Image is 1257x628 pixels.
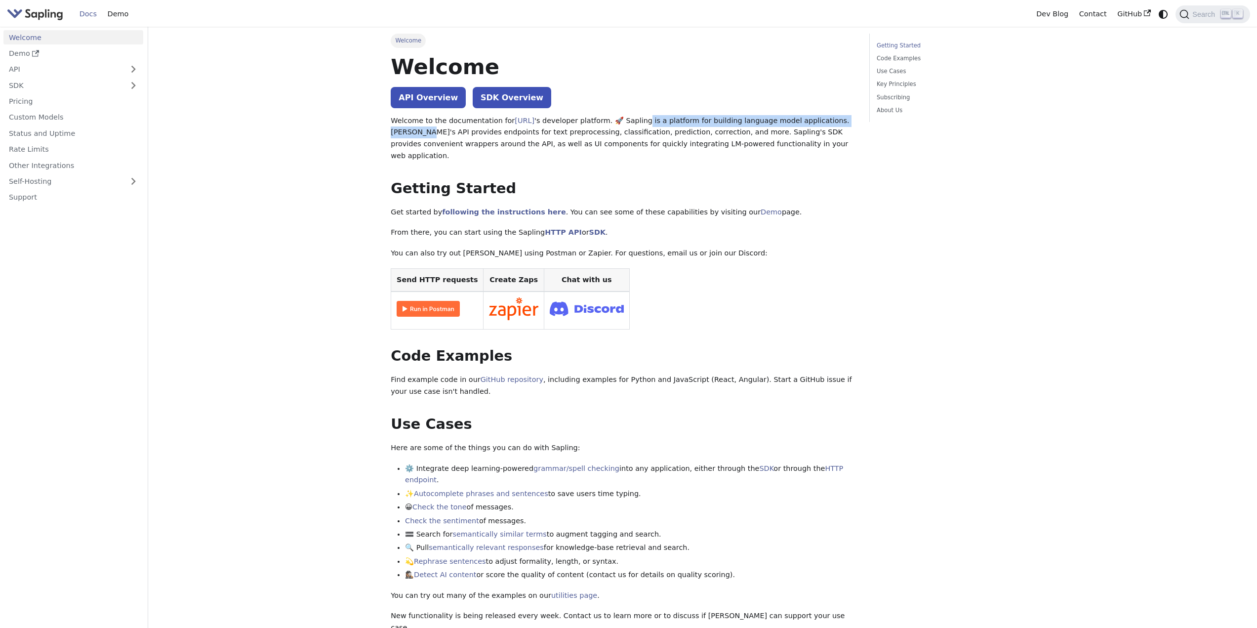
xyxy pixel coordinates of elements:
p: From there, you can start using the Sapling or . [391,227,855,239]
nav: Breadcrumbs [391,34,855,47]
img: Run in Postman [397,301,460,317]
a: Custom Models [3,110,143,125]
th: Send HTTP requests [391,268,484,292]
img: Connect in Zapier [489,297,538,320]
li: ⚙️ Integrate deep learning-powered into any application, either through the or through the . [405,463,855,487]
p: Welcome to the documentation for 's developer platform. 🚀 Sapling is a platform for building lang... [391,115,855,162]
a: Status and Uptime [3,126,143,140]
h1: Welcome [391,53,855,80]
p: You can try out many of the examples on our . [391,590,855,602]
p: Here are some of the things you can do with Sapling: [391,442,855,454]
li: 😀 of messages. [405,502,855,513]
a: following the instructions here [442,208,566,216]
h2: Code Examples [391,347,855,365]
a: Welcome [3,30,143,44]
a: Autocomplete phrases and sentences [414,490,548,498]
a: grammar/spell checking [533,464,619,472]
li: 🕵🏽‍♀️ or score the quality of content (contact us for details on quality scoring). [405,569,855,581]
a: GitHub [1112,6,1156,22]
a: utilities page [551,591,597,599]
a: Check the tone [412,503,466,511]
a: Contact [1074,6,1112,22]
a: semantically relevant responses [429,544,544,551]
button: Expand sidebar category 'SDK' [123,78,143,92]
a: GitHub repository [481,376,543,383]
a: Self-Hosting [3,174,143,189]
a: Demo [761,208,782,216]
button: Switch between dark and light mode (currently system mode) [1156,7,1171,21]
a: [URL] [515,117,534,125]
a: Check the sentiment [405,517,479,525]
button: Expand sidebar category 'API' [123,62,143,77]
p: Get started by . You can see some of these capabilities by visiting our page. [391,207,855,218]
a: About Us [877,106,1011,115]
a: Demo [102,6,134,22]
a: Use Cases [877,67,1011,76]
a: Docs [74,6,102,22]
a: SDK [3,78,123,92]
a: Pricing [3,94,143,109]
span: Welcome [391,34,426,47]
p: You can also try out [PERSON_NAME] using Postman or Zapier. For questions, email us or join our D... [391,248,855,259]
a: Demo [3,46,143,61]
img: Sapling.ai [7,7,63,21]
a: Support [3,190,143,205]
h2: Getting Started [391,180,855,198]
h2: Use Cases [391,416,855,433]
a: Key Principles [877,80,1011,89]
a: SDK [589,228,606,236]
a: API Overview [391,87,466,108]
span: Search [1189,10,1221,18]
a: API [3,62,123,77]
img: Join Discord [550,298,624,319]
a: Getting Started [877,41,1011,50]
li: 🟰 Search for to augment tagging and search. [405,529,855,541]
a: SDK [759,464,773,472]
a: Subscribing [877,93,1011,102]
a: Rephrase sentences [414,557,486,565]
li: ✨ to save users time typing. [405,488,855,500]
a: SDK Overview [473,87,551,108]
a: Other Integrations [3,158,143,172]
a: Code Examples [877,54,1011,63]
a: semantically similar terms [452,530,546,538]
li: of messages. [405,515,855,527]
a: Sapling.ai [7,7,67,21]
a: Rate Limits [3,142,143,157]
a: Dev Blog [1031,6,1073,22]
a: Detect AI content [414,571,476,579]
th: Chat with us [544,268,629,292]
li: 💫 to adjust formality, length, or syntax. [405,556,855,568]
li: 🔍 Pull for knowledge-base retrieval and search. [405,542,855,554]
p: Find example code in our , including examples for Python and JavaScript (React, Angular). Start a... [391,374,855,398]
kbd: K [1233,9,1243,18]
button: Search (Ctrl+K) [1176,5,1250,23]
th: Create Zaps [484,268,544,292]
a: HTTP API [545,228,582,236]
